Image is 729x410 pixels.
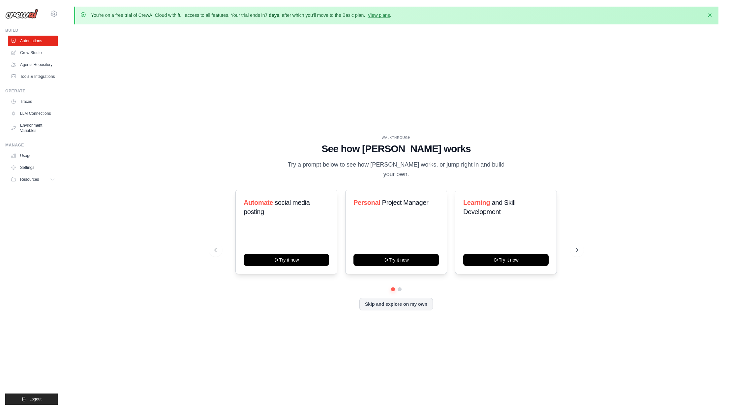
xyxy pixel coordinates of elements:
button: Logout [5,394,58,405]
a: Automations [8,36,58,46]
div: Build [5,28,58,33]
a: Usage [8,150,58,161]
button: Skip and explore on my own [359,298,433,310]
a: Crew Studio [8,47,58,58]
div: Operate [5,88,58,94]
a: Tools & Integrations [8,71,58,82]
img: Logo [5,9,38,19]
a: Settings [8,162,58,173]
span: Logout [29,396,42,402]
p: You're on a free trial of CrewAI Cloud with full access to all features. Your trial ends in , aft... [91,12,391,18]
button: Resources [8,174,58,185]
button: Try it now [244,254,329,266]
strong: 7 days [265,13,279,18]
span: Resources [20,177,39,182]
span: Project Manager [382,199,428,206]
a: Agents Repository [8,59,58,70]
p: Try a prompt below to see how [PERSON_NAME] works, or jump right in and build your own. [286,160,507,179]
span: Learning [463,199,490,206]
a: View plans [368,13,390,18]
span: social media posting [244,199,310,215]
button: Try it now [463,254,549,266]
span: Personal [353,199,380,206]
div: WALKTHROUGH [214,135,578,140]
button: Try it now [353,254,439,266]
a: LLM Connections [8,108,58,119]
div: Manage [5,142,58,148]
h1: See how [PERSON_NAME] works [214,143,578,155]
a: Traces [8,96,58,107]
span: Automate [244,199,273,206]
a: Environment Variables [8,120,58,136]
